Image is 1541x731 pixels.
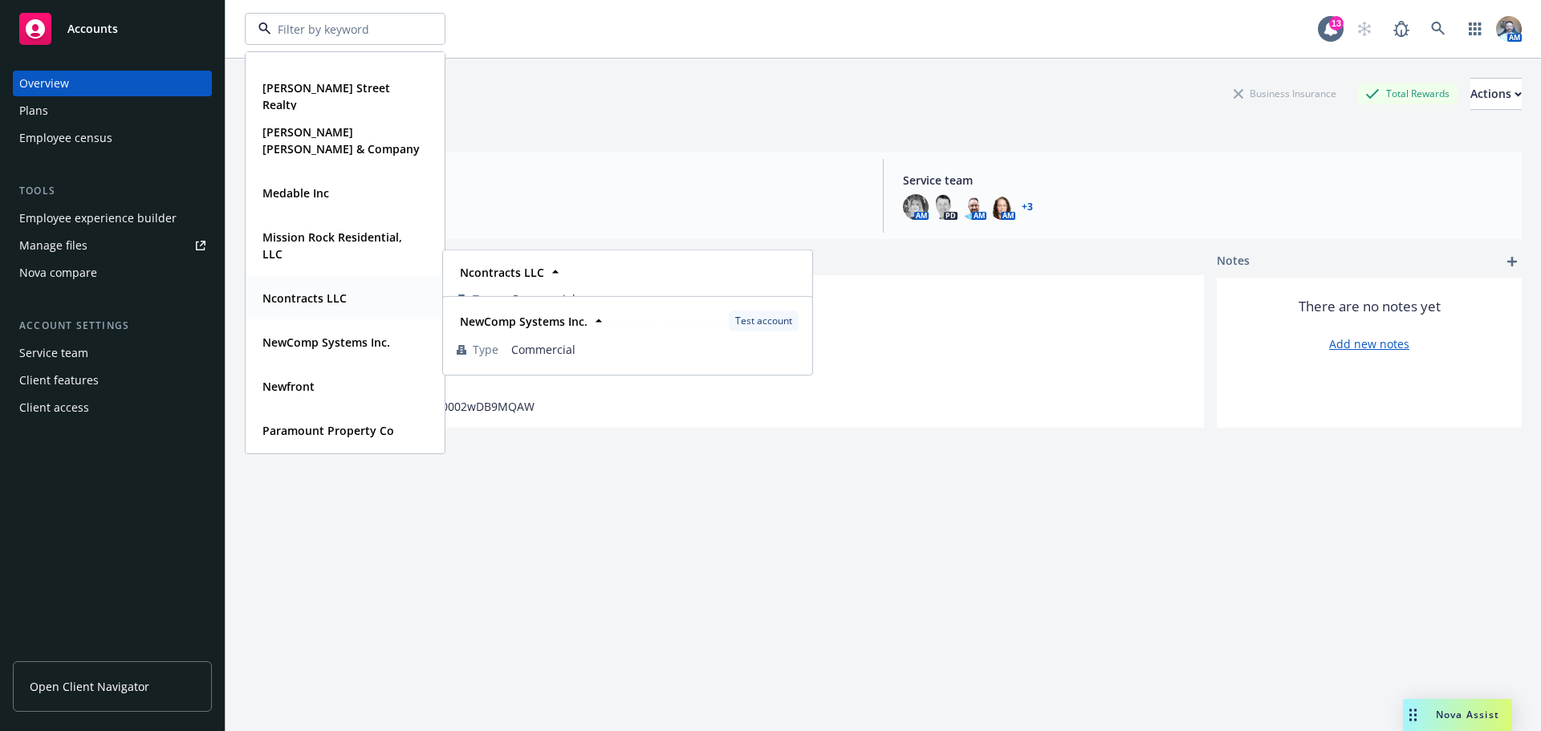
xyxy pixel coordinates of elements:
div: Nova compare [19,260,97,286]
div: Service team [19,340,88,366]
a: Overview [13,71,212,96]
div: Total Rewards [1357,83,1458,104]
img: photo [903,194,929,220]
div: Client access [19,395,89,420]
a: Plans [13,98,212,124]
a: Search [1422,13,1454,45]
div: Plans [19,98,48,124]
span: Nova Assist [1436,708,1499,721]
strong: Ncontracts LLC [460,265,544,280]
div: Employee census [19,125,112,151]
img: photo [990,194,1015,220]
img: photo [961,194,986,220]
div: Actions [1470,79,1522,109]
span: Service team [903,172,1509,189]
span: Notes [1217,252,1250,271]
a: Manage files [13,233,212,258]
div: Drag to move [1403,699,1423,731]
strong: Ncontracts LLC [262,290,347,306]
strong: Medable Inc [262,185,329,201]
img: photo [932,194,958,220]
a: Start snowing [1348,13,1380,45]
div: Tools [13,183,212,199]
img: photo [1496,16,1522,42]
input: Filter by keyword [271,21,413,38]
span: EB [258,203,864,220]
a: Report a Bug [1385,13,1417,45]
strong: [PERSON_NAME] Street Realty [262,80,390,112]
strong: Paramount Property Co [262,423,394,438]
a: Employee census [13,125,212,151]
span: Commercial [511,290,799,307]
a: Client features [13,368,212,393]
span: Accounts [67,22,118,35]
div: Account settings [13,318,212,334]
a: add [1502,252,1522,271]
a: +3 [1022,202,1033,212]
a: Nova compare [13,260,212,286]
div: Business Insurance [1226,83,1344,104]
div: Employee experience builder [19,205,177,231]
a: Accounts [13,6,212,51]
strong: NewComp Systems Inc. [460,313,588,328]
div: Manage files [19,233,87,258]
a: Service team [13,340,212,366]
a: Client access [13,395,212,420]
strong: Newfront [262,379,315,394]
strong: [PERSON_NAME] [PERSON_NAME] & Company [262,124,420,156]
button: Nova Assist [1403,699,1512,731]
span: Open Client Navigator [30,678,149,695]
a: Employee experience builder [13,205,212,231]
div: Client features [19,368,99,393]
span: Type [473,290,498,307]
span: Account type [258,172,864,189]
strong: NewComp Systems Inc. [262,335,390,350]
span: Type [473,341,498,358]
div: Overview [19,71,69,96]
a: Add new notes [1329,335,1409,352]
div: 13 [1329,16,1344,30]
span: 0018X00002wDB9MQAW [403,398,535,415]
span: Test account [735,314,792,328]
span: There are no notes yet [1299,297,1441,316]
strong: Mission Rock Residential, LLC [262,229,402,262]
span: Commercial [511,341,799,358]
button: Actions [1470,78,1522,110]
a: Switch app [1459,13,1491,45]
